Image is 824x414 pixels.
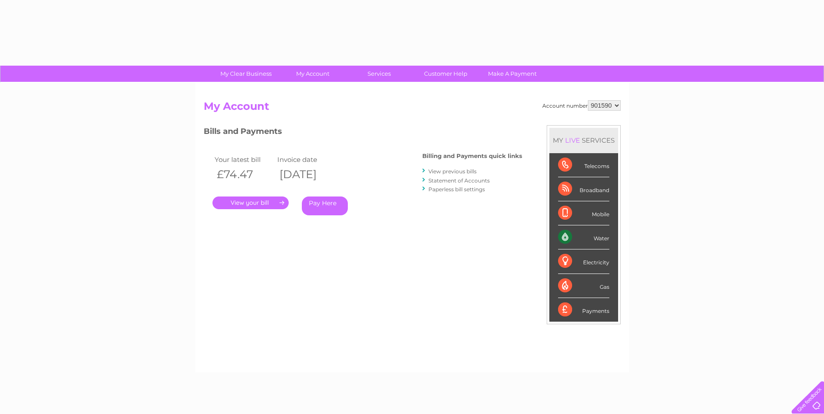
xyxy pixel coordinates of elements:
[212,196,289,209] a: .
[558,177,609,201] div: Broadband
[212,154,276,165] td: Your latest bill
[204,125,522,140] h3: Bills and Payments
[549,128,618,153] div: MY SERVICES
[428,168,477,175] a: View previous bills
[558,225,609,249] div: Water
[275,165,338,183] th: [DATE]
[422,153,522,159] h4: Billing and Payments quick links
[476,66,548,82] a: Make A Payment
[410,66,482,82] a: Customer Help
[204,100,621,117] h2: My Account
[542,100,621,111] div: Account number
[558,153,609,177] div: Telecoms
[558,201,609,225] div: Mobile
[275,154,338,165] td: Invoice date
[558,298,609,322] div: Payments
[210,66,282,82] a: My Clear Business
[558,249,609,274] div: Electricity
[558,274,609,298] div: Gas
[212,165,276,183] th: £74.47
[302,196,348,215] a: Pay Here
[563,136,582,144] div: LIVE
[428,177,490,184] a: Statement of Accounts
[276,66,349,82] a: My Account
[343,66,415,82] a: Services
[428,186,485,193] a: Paperless bill settings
